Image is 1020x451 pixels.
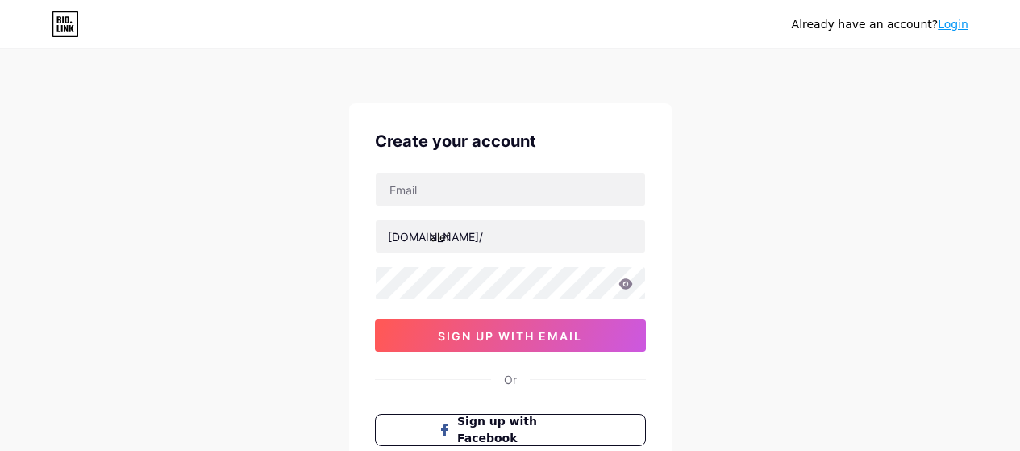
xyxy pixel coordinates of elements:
input: Email [376,173,645,206]
span: Sign up with Facebook [457,413,582,447]
button: Sign up with Facebook [375,414,646,446]
div: Already have an account? [792,16,968,33]
input: username [376,220,645,253]
button: sign up with email [375,319,646,352]
div: Or [504,371,517,388]
a: Login [938,18,968,31]
div: Create your account [375,129,646,153]
span: sign up with email [438,329,582,343]
div: [DOMAIN_NAME]/ [388,228,483,245]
